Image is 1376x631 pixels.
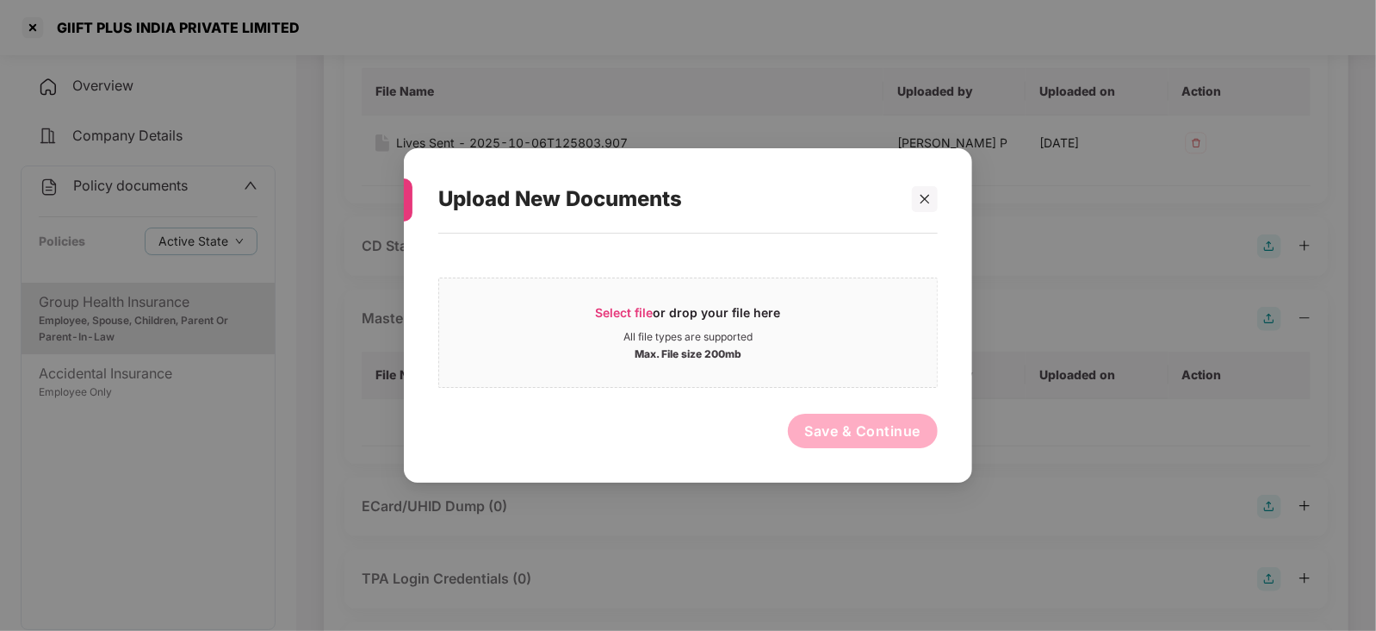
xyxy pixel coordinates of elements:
[635,344,741,361] div: Max. File size 200mb
[623,330,753,344] div: All file types are supported
[919,193,931,205] span: close
[596,304,781,330] div: or drop your file here
[439,291,937,374] span: Select fileor drop your file hereAll file types are supportedMax. File size 200mb
[438,166,896,233] div: Upload New Documents
[596,305,654,320] span: Select file
[788,414,939,448] button: Save & Continue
